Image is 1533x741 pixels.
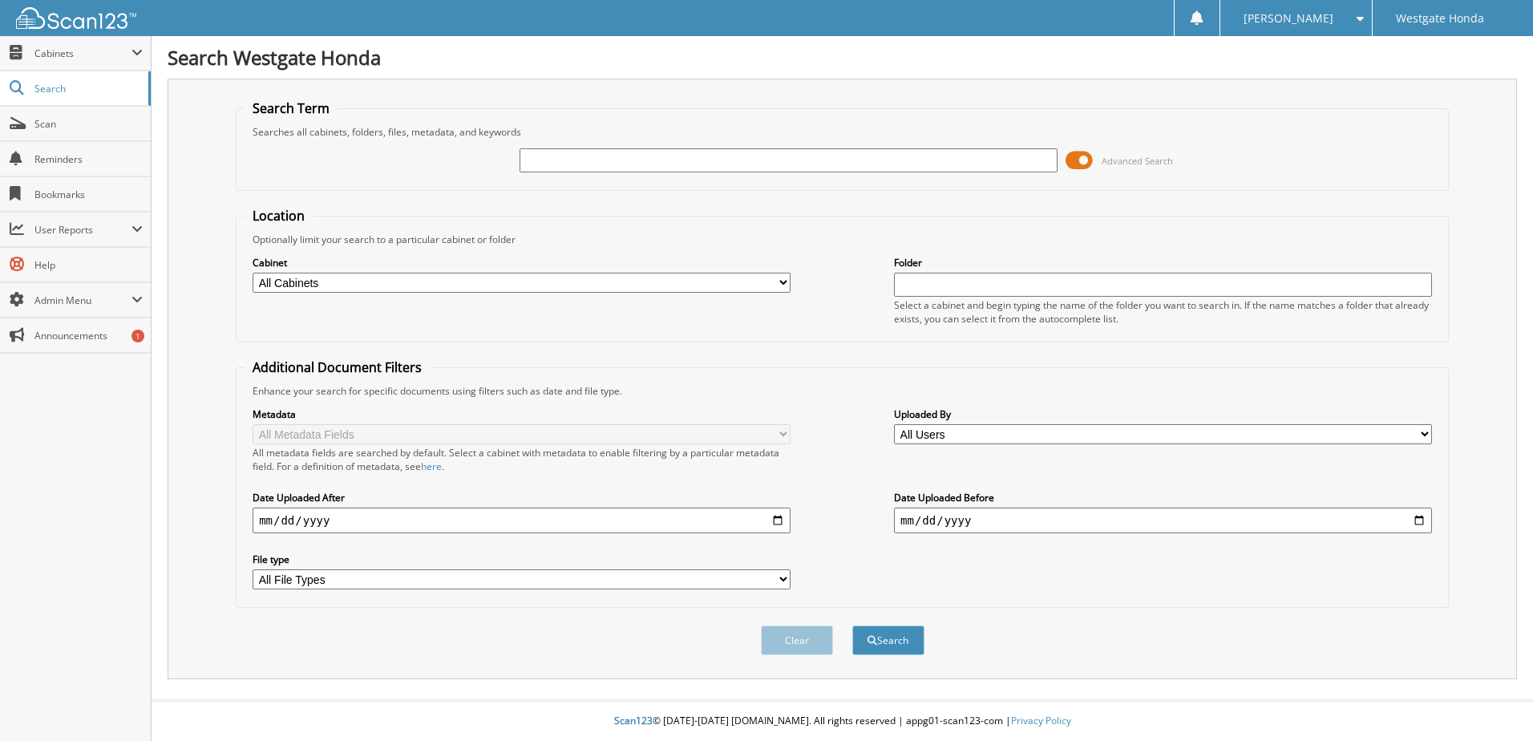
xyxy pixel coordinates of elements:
legend: Additional Document Filters [245,358,430,376]
div: Select a cabinet and begin typing the name of the folder you want to search in. If the name match... [894,298,1432,326]
div: Searches all cabinets, folders, files, metadata, and keywords [245,125,1440,139]
a: here [421,460,442,473]
div: © [DATE]-[DATE] [DOMAIN_NAME]. All rights reserved | appg01-scan123-com | [152,702,1533,741]
input: end [894,508,1432,533]
div: All metadata fields are searched by default. Select a cabinet with metadata to enable filtering b... [253,446,791,473]
button: Search [852,626,924,655]
label: File type [253,553,791,566]
span: Scan123 [614,714,653,727]
img: scan123-logo-white.svg [16,7,136,29]
span: Admin Menu [34,294,131,307]
span: Bookmarks [34,188,143,201]
label: Date Uploaded After [253,491,791,504]
span: Cabinets [34,47,131,60]
div: Enhance your search for specific documents using filters such as date and file type. [245,384,1440,398]
label: Date Uploaded Before [894,491,1432,504]
label: Cabinet [253,256,791,269]
span: Advanced Search [1102,155,1173,167]
span: Scan [34,117,143,131]
button: Clear [761,626,833,655]
span: Reminders [34,152,143,166]
label: Uploaded By [894,407,1432,421]
label: Folder [894,256,1432,269]
span: [PERSON_NAME] [1244,14,1333,23]
legend: Location [245,207,313,225]
span: Help [34,258,143,272]
legend: Search Term [245,99,338,117]
h1: Search Westgate Honda [168,44,1517,71]
span: Search [34,82,140,95]
label: Metadata [253,407,791,421]
div: Optionally limit your search to a particular cabinet or folder [245,233,1440,246]
span: User Reports [34,223,131,237]
span: Westgate Honda [1396,14,1484,23]
a: Privacy Policy [1011,714,1071,727]
span: Announcements [34,329,143,342]
input: start [253,508,791,533]
div: 1 [131,330,144,342]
